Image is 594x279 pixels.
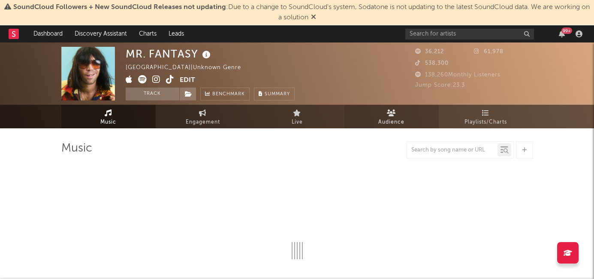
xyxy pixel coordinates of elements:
[27,25,69,42] a: Dashboard
[265,92,290,97] span: Summary
[13,4,226,11] span: SoundCloud Followers + New SoundCloud Releases not updating
[439,105,533,128] a: Playlists/Charts
[186,117,220,127] span: Engagement
[163,25,190,42] a: Leads
[415,72,501,78] span: 138,260 Monthly Listeners
[344,105,439,128] a: Audience
[250,105,344,128] a: Live
[415,82,465,88] span: Jump Score: 23.3
[464,117,507,127] span: Playlists/Charts
[156,105,250,128] a: Engagement
[415,61,449,66] span: 538,300
[415,49,444,55] span: 36,212
[407,147,498,154] input: Search by song name or URL
[126,88,179,100] button: Track
[474,49,504,55] span: 61,978
[254,88,295,100] button: Summary
[13,4,590,21] span: : Due to a change to SoundCloud's system, Sodatone is not updating to the latest SoundCloud data....
[292,117,303,127] span: Live
[133,25,163,42] a: Charts
[69,25,133,42] a: Discovery Assistant
[126,63,251,73] div: [GEOGRAPHIC_DATA] | Unknown Genre
[126,47,213,61] div: MR. FANTASY
[200,88,250,100] a: Benchmark
[61,105,156,128] a: Music
[378,117,404,127] span: Audience
[559,30,565,37] button: 99+
[212,89,245,100] span: Benchmark
[405,29,534,39] input: Search for artists
[180,75,195,86] button: Edit
[561,27,572,34] div: 99 +
[311,14,316,21] span: Dismiss
[100,117,116,127] span: Music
